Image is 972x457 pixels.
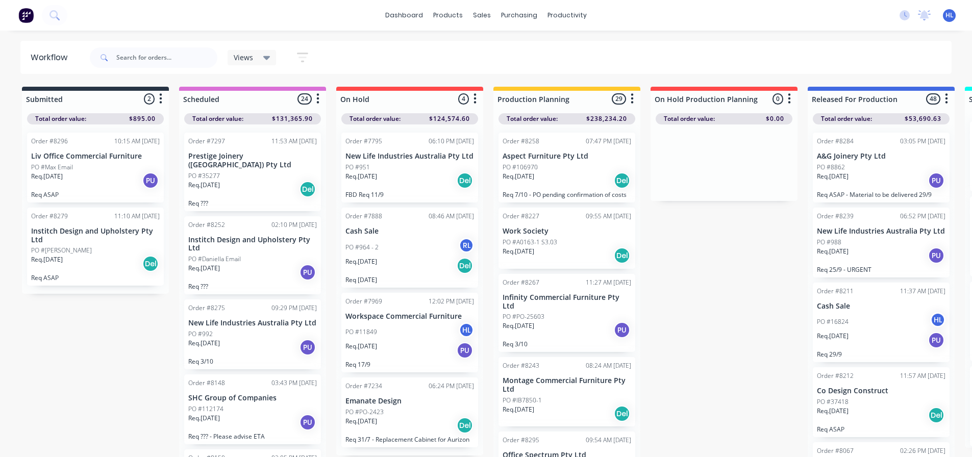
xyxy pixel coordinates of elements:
[900,446,945,455] div: 02:26 PM [DATE]
[586,278,631,287] div: 11:27 AM [DATE]
[503,152,631,161] p: Aspect Furniture Pty Ltd
[503,191,631,198] p: Req 7/10 - PO pending confirmation of costs
[345,436,474,443] p: Req 31/7 - Replacement Cabinet for Aurizon
[586,212,631,221] div: 09:55 AM [DATE]
[900,287,945,296] div: 11:37 AM [DATE]
[345,342,377,351] p: Req. [DATE]
[345,257,377,266] p: Req. [DATE]
[468,8,496,23] div: sales
[900,212,945,221] div: 06:52 PM [DATE]
[945,11,954,20] span: HL
[31,52,72,64] div: Workflow
[459,322,474,338] div: HL
[271,220,317,230] div: 02:10 PM [DATE]
[300,339,316,356] div: PU
[31,172,63,181] p: Req. [DATE]
[234,52,253,63] span: Views
[188,152,317,169] p: Prestige Joinery ([GEOGRAPHIC_DATA]) Pty Ltd
[341,377,478,447] div: Order #723406:24 PM [DATE]Emanate DesignPO #PO-2423Req.[DATE]DelReq 31/7 - Replacement Cabinet fo...
[184,299,321,369] div: Order #827509:29 PM [DATE]New Life Industries Australia Pty LtdPO #992Req.[DATE]PUReq 3/10
[188,264,220,273] p: Req. [DATE]
[503,238,557,247] p: PO #A0163-1 S3.03
[31,255,63,264] p: Req. [DATE]
[345,382,382,391] div: Order #7234
[31,152,160,161] p: Liv Office Commercial Furniture
[192,114,243,123] span: Total order value:
[817,191,945,198] p: Req ASAP - Material to be delivered 29/9
[817,247,849,256] p: Req. [DATE]
[503,247,534,256] p: Req. [DATE]
[345,137,382,146] div: Order #7795
[586,114,627,123] span: $238,234.20
[345,327,377,337] p: PO #11849
[459,238,474,253] div: RL
[503,212,539,221] div: Order #8227
[542,8,592,23] div: productivity
[503,405,534,414] p: Req. [DATE]
[817,287,854,296] div: Order #8211
[345,297,382,306] div: Order #7969
[345,361,474,368] p: Req 17/9
[817,172,849,181] p: Req. [DATE]
[142,256,159,272] div: Del
[503,293,631,311] p: Infinity Commercial Furniture Pty Ltd
[928,332,944,348] div: PU
[142,172,159,189] div: PU
[503,137,539,146] div: Order #8258
[429,382,474,391] div: 06:24 PM [DATE]
[817,227,945,236] p: New Life Industries Australia Pty Ltd
[345,312,474,321] p: Workspace Commercial Furniture
[345,212,382,221] div: Order #7888
[188,283,317,290] p: Req ???
[188,358,317,365] p: Req 3/10
[905,114,941,123] span: $53,690.63
[188,303,225,313] div: Order #8275
[31,246,92,255] p: PO #[PERSON_NAME]
[928,407,944,423] div: Del
[345,276,474,284] p: Req [DATE]
[499,208,635,269] div: Order #822709:55 AM [DATE]Work SocietyPO #A0163-1 S3.03Req.[DATE]Del
[813,283,950,363] div: Order #821111:37 AM [DATE]Cash SalePO #16824HLReq.[DATE]PUReq 29/9
[817,137,854,146] div: Order #8284
[503,361,539,370] div: Order #8243
[429,297,474,306] div: 12:02 PM [DATE]
[188,404,223,414] p: PO #112174
[928,247,944,264] div: PU
[817,387,945,395] p: Co Design Construct
[503,163,538,172] p: PO #106970
[188,394,317,402] p: SHC Group of Companies
[457,417,473,434] div: Del
[188,171,220,181] p: PO #35277
[496,8,542,23] div: purchasing
[766,114,784,123] span: $0.00
[586,436,631,445] div: 09:54 AM [DATE]
[27,133,164,202] div: Order #829610:15 AM [DATE]Liv Office Commercial FurniturePO #Max EmailReq.[DATE]PUReq ASAP
[345,417,377,426] p: Req. [DATE]
[188,433,317,440] p: Req ??? - Please advise ETA
[503,172,534,181] p: Req. [DATE]
[900,371,945,380] div: 11:57 AM [DATE]
[813,367,950,437] div: Order #821211:57 AM [DATE]Co Design ConstructPO #37418Req.[DATE]DelReq ASAP
[614,322,630,338] div: PU
[586,137,631,146] div: 07:47 PM [DATE]
[817,163,845,172] p: PO #8862
[586,361,631,370] div: 08:24 AM [DATE]
[503,340,631,348] p: Req 3/10
[817,317,849,326] p: PO #16824
[813,133,950,202] div: Order #828403:05 PM [DATE]A&G Joinery Pty LtdPO #8862Req.[DATE]PUReq ASAP - Material to be delive...
[817,332,849,341] p: Req. [DATE]
[341,133,478,202] div: Order #779506:10 PM [DATE]New Life Industries Australia Pty LtdPO #951Req.[DATE]DelFBD Req 11/9
[817,266,945,273] p: Req 25/9 - URGENT
[345,163,370,172] p: PO #951
[345,397,474,405] p: Emanate Design
[817,350,945,358] p: Req 29/9
[114,212,160,221] div: 11:10 AM [DATE]
[350,114,401,123] span: Total order value:
[345,227,474,236] p: Cash Sale
[271,137,317,146] div: 11:53 AM [DATE]
[503,312,544,321] p: PO #PO-25603
[457,258,473,274] div: Del
[188,236,317,253] p: Institch Design and Upholstery Pty Ltd
[429,137,474,146] div: 06:10 PM [DATE]
[499,133,635,202] div: Order #825807:47 PM [DATE]Aspect Furniture Pty LtdPO #106970Req.[DATE]DelReq 7/10 - PO pending co...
